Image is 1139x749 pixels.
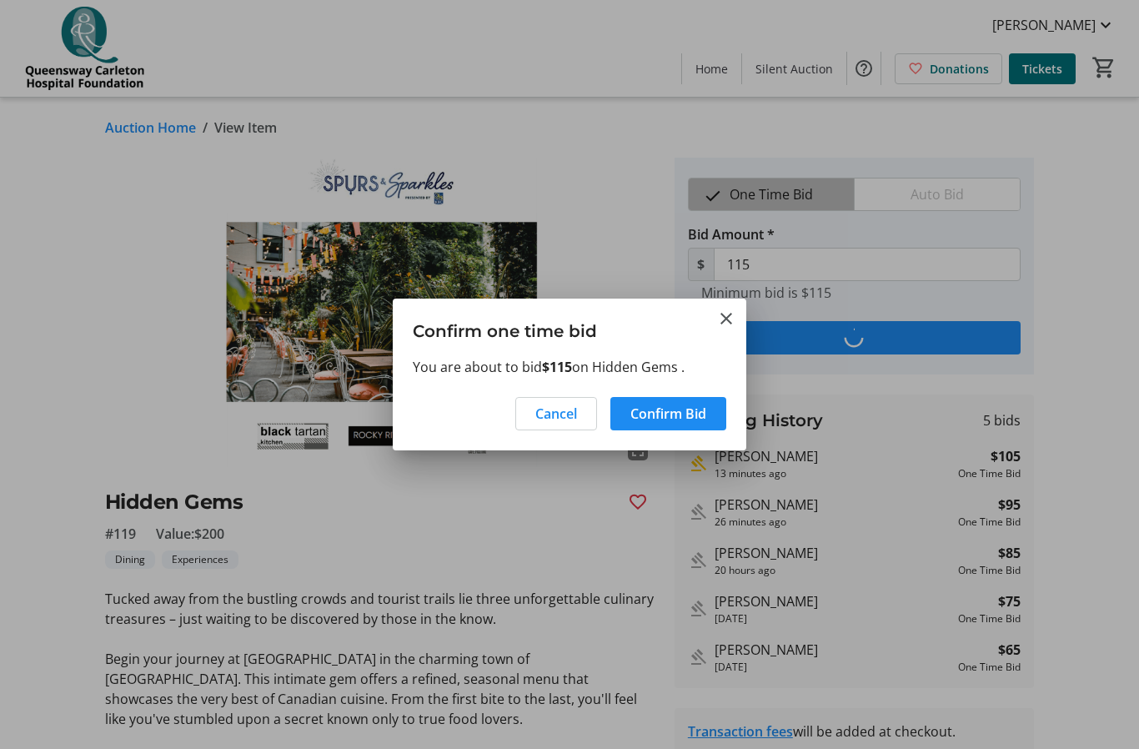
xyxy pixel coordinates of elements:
[393,299,746,356] h3: Confirm one time bid
[716,309,736,329] button: Close
[610,397,726,430] button: Confirm Bid
[630,404,706,424] span: Confirm Bid
[535,404,577,424] span: Cancel
[413,357,726,377] p: You are about to bid on Hidden Gems .
[542,358,572,376] strong: $115
[515,397,597,430] button: Cancel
